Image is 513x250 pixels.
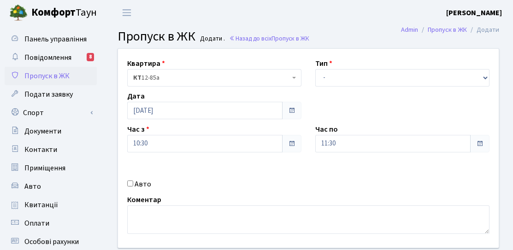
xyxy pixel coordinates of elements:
[118,27,195,46] span: Пропуск в ЖК
[5,48,97,67] a: Повідомлення8
[31,5,97,21] span: Таун
[401,25,418,35] a: Admin
[127,194,161,205] label: Коментар
[5,67,97,85] a: Пропуск в ЖК
[5,177,97,196] a: Авто
[5,85,97,104] a: Подати заявку
[133,73,290,82] span: <b>КТ</b>&nbsp;&nbsp;&nbsp;&nbsp;12-85а
[315,124,338,135] label: Час по
[5,159,97,177] a: Приміщення
[229,34,309,43] a: Назад до всіхПропуск в ЖК
[198,35,225,43] small: Додати .
[24,200,58,210] span: Квитанції
[5,140,97,159] a: Контакти
[5,104,97,122] a: Спорт
[24,89,73,99] span: Подати заявку
[24,145,57,155] span: Контакти
[446,7,502,18] a: [PERSON_NAME]
[87,53,94,61] div: 8
[5,122,97,140] a: Документи
[5,30,97,48] a: Панель управління
[31,5,76,20] b: Комфорт
[9,4,28,22] img: logo.png
[127,124,149,135] label: Час з
[428,25,467,35] a: Пропуск в ЖК
[24,71,70,81] span: Пропуск в ЖК
[127,69,301,87] span: <b>КТ</b>&nbsp;&nbsp;&nbsp;&nbsp;12-85а
[446,8,502,18] b: [PERSON_NAME]
[315,58,332,69] label: Тип
[5,196,97,214] a: Квитанції
[271,34,309,43] span: Пропуск в ЖК
[24,181,41,192] span: Авто
[24,52,71,63] span: Повідомлення
[387,20,513,40] nav: breadcrumb
[115,5,138,20] button: Переключити навігацію
[24,163,65,173] span: Приміщення
[127,58,165,69] label: Квартира
[133,73,142,82] b: КТ
[135,179,151,190] label: Авто
[24,34,87,44] span: Панель управління
[467,25,499,35] li: Додати
[24,237,79,247] span: Особові рахунки
[24,126,61,136] span: Документи
[127,91,145,102] label: Дата
[5,214,97,233] a: Оплати
[24,218,49,228] span: Оплати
